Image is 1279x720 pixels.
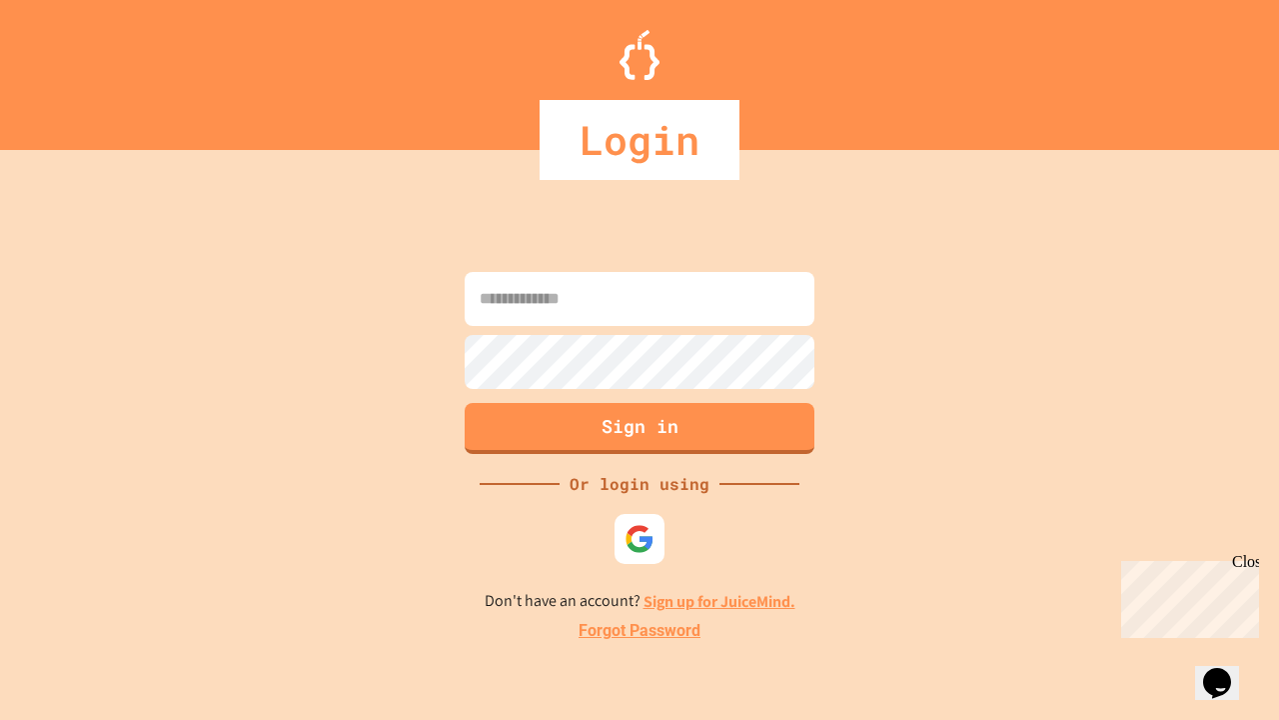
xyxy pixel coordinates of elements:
p: Don't have an account? [485,589,795,614]
a: Forgot Password [579,619,700,643]
img: Logo.svg [620,30,659,80]
a: Sign up for JuiceMind. [643,591,795,612]
img: google-icon.svg [625,524,654,554]
iframe: chat widget [1195,640,1259,700]
button: Sign in [465,403,814,454]
div: Chat with us now!Close [8,8,138,127]
div: Or login using [560,472,719,496]
iframe: chat widget [1113,553,1259,638]
div: Login [540,100,739,180]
